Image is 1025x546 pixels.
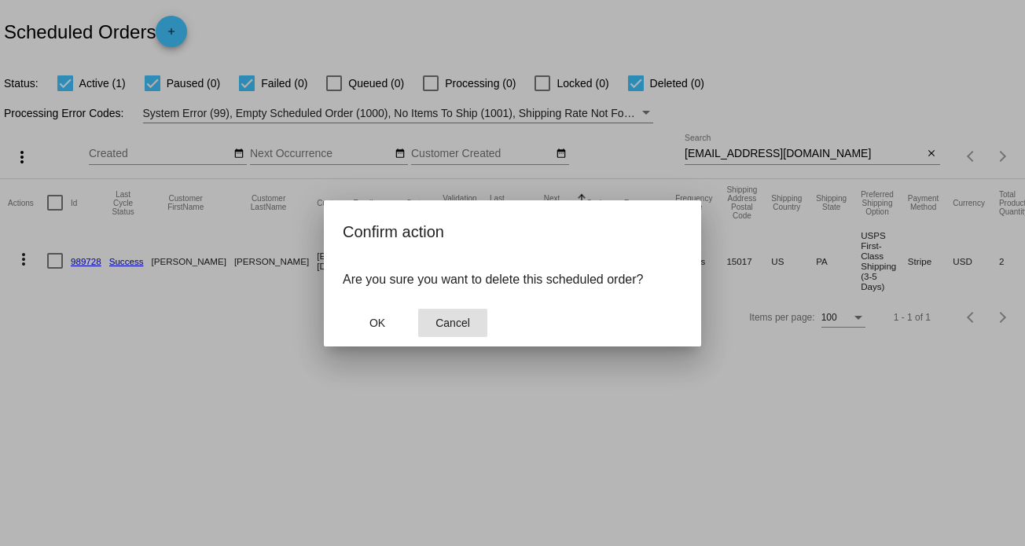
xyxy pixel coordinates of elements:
[343,273,682,287] p: Are you sure you want to delete this scheduled order?
[343,309,412,337] button: Close dialog
[369,317,385,329] span: OK
[435,317,470,329] span: Cancel
[343,219,682,244] h2: Confirm action
[418,309,487,337] button: Close dialog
